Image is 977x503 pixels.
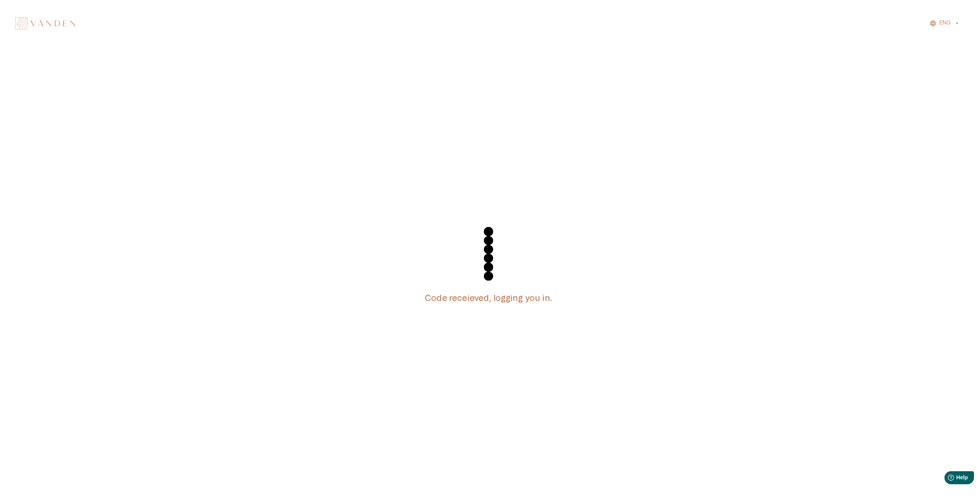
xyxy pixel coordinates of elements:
img: Vanden logo [15,17,75,29]
h5: Code receieved, logging you in. [425,293,552,304]
iframe: Help widget launcher [917,468,977,490]
button: ENG [928,18,962,29]
p: ENG [939,19,951,27]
